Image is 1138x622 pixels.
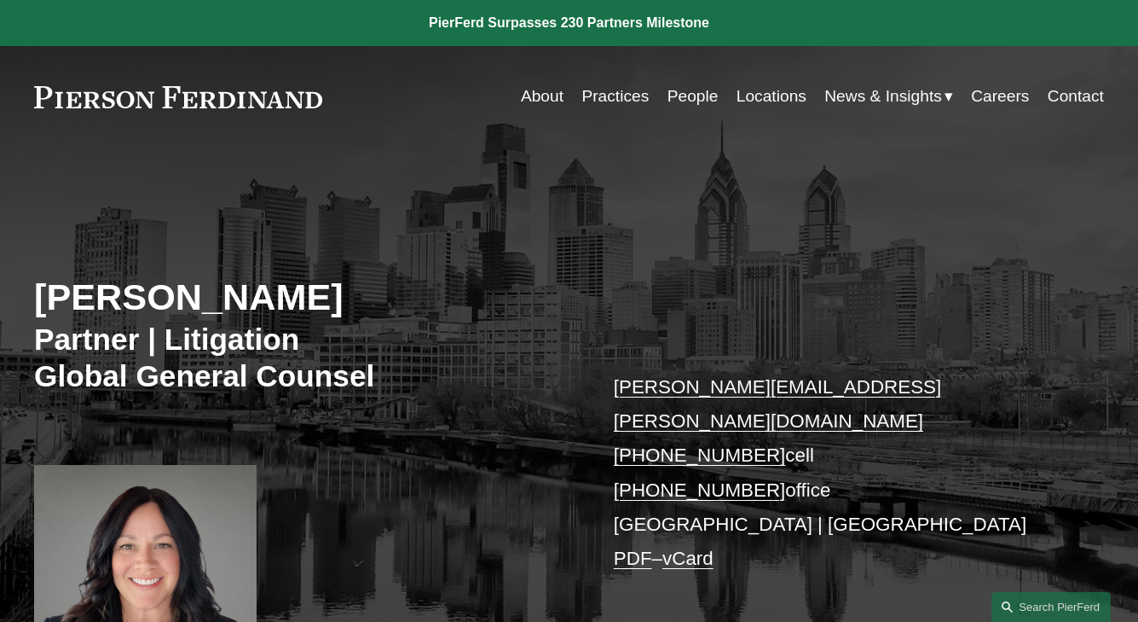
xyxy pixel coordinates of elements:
[824,82,942,112] span: News & Insights
[614,548,652,569] a: PDF
[581,80,649,113] a: Practices
[521,80,563,113] a: About
[667,80,719,113] a: People
[662,548,713,569] a: vCard
[991,592,1111,622] a: Search this site
[614,480,786,501] a: [PHONE_NUMBER]
[1048,80,1104,113] a: Contact
[824,80,953,113] a: folder dropdown
[614,376,941,432] a: [PERSON_NAME][EMAIL_ADDRESS][PERSON_NAME][DOMAIN_NAME]
[737,80,806,113] a: Locations
[614,445,786,466] a: [PHONE_NUMBER]
[971,80,1029,113] a: Careers
[34,321,569,395] h3: Partner | Litigation Global General Counsel
[614,370,1060,577] p: cell office [GEOGRAPHIC_DATA] | [GEOGRAPHIC_DATA] –
[34,275,569,319] h2: [PERSON_NAME]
